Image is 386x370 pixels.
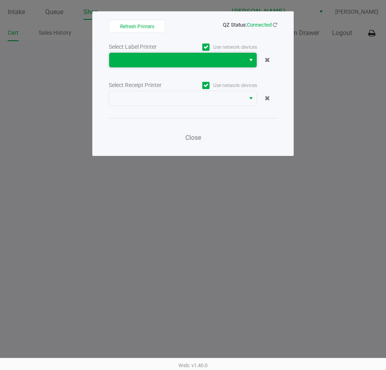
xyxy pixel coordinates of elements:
[183,82,257,89] label: Use network devices
[245,91,257,106] button: Select
[109,43,183,51] div: Select Label Printer
[109,81,183,89] div: Select Receipt Printer
[223,22,277,28] span: QZ Status:
[109,20,165,33] button: Refresh Printers
[245,53,257,67] button: Select
[247,22,272,28] span: Connected
[183,44,257,51] label: Use network devices
[120,24,154,29] span: Refresh Printers
[185,134,201,141] span: Close
[181,130,205,146] button: Close
[178,362,208,368] span: Web: v1.40.0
